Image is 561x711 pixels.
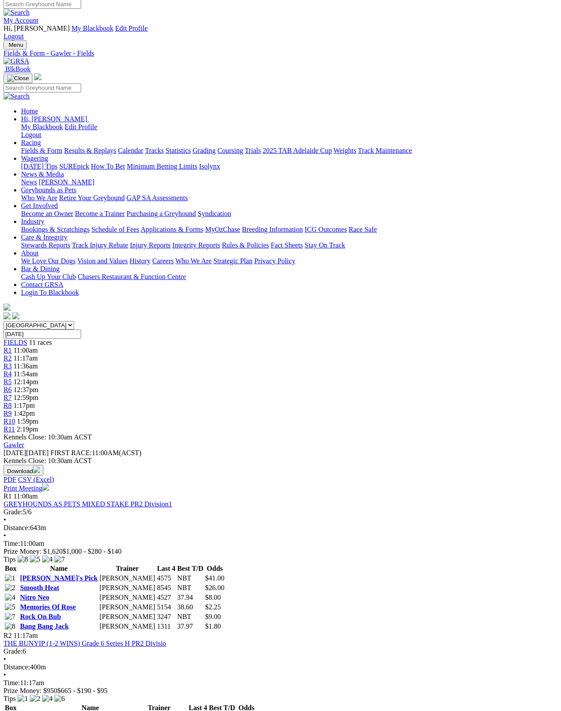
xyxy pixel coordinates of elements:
img: printer.svg [42,484,49,491]
img: 8 [18,555,28,563]
a: R6 [4,386,12,393]
a: Track Maintenance [358,147,412,154]
a: Breeding Information [242,226,303,233]
a: Cash Up Your Club [21,273,76,280]
a: Smooth Heat [20,584,59,591]
td: [PERSON_NAME] [99,574,156,583]
span: 11:36am [14,362,38,370]
a: About [21,249,39,257]
span: Time: [4,540,20,547]
a: Chasers Restaurant & Function Centre [78,273,186,280]
span: • [4,671,6,679]
img: Close [7,75,29,82]
a: SUREpick [59,163,89,170]
td: [PERSON_NAME] [99,612,156,621]
a: My Blackbook [71,25,114,32]
span: Distance: [4,524,30,531]
div: 11:17am [4,679,557,687]
img: 2 [5,584,15,592]
a: Trials [245,147,261,154]
td: 4527 [156,593,176,602]
span: $1.80 [205,623,221,630]
a: Track Injury Rebate [72,241,128,249]
span: [DATE] [4,449,49,456]
div: Industry [21,226,557,233]
span: Time: [4,679,20,686]
a: Vision and Values [77,257,128,265]
img: 4 [5,594,15,601]
div: Get Involved [21,210,557,218]
div: Greyhounds as Pets [21,194,557,202]
a: We Love Our Dogs [21,257,75,265]
span: R8 [4,402,12,409]
a: Stay On Track [305,241,345,249]
a: PDF [4,476,16,483]
span: 1:42pm [14,410,35,417]
a: Retire Your Greyhound [59,194,125,202]
a: Hi, [PERSON_NAME] [21,115,89,123]
a: History [129,257,150,265]
img: 5 [5,603,15,611]
span: Hi, [PERSON_NAME] [21,115,87,123]
a: CSV (Excel) [18,476,54,483]
a: Wagering [21,155,48,162]
a: Get Involved [21,202,58,209]
img: download.svg [33,466,40,473]
span: R2 [4,632,12,639]
td: 3247 [156,612,176,621]
th: Last 4 [156,564,176,573]
span: $41.00 [205,574,224,582]
span: R9 [4,410,12,417]
span: Tips [4,555,16,563]
span: 12:59pm [14,394,39,401]
a: Applications & Forms [141,226,203,233]
a: Home [21,107,38,115]
a: R10 [4,417,15,425]
a: My Blackbook [21,123,63,131]
a: ICG Outcomes [305,226,347,233]
div: 400m [4,663,557,671]
span: Box [5,565,17,572]
a: News [21,178,37,186]
span: R2 [4,354,12,362]
a: Strategic Plan [213,257,252,265]
img: Search [4,9,30,17]
td: [PERSON_NAME] [99,622,156,631]
a: Results & Replays [64,147,116,154]
div: Hi, [PERSON_NAME] [21,123,557,139]
div: 11:00am [4,540,557,548]
a: Calendar [118,147,143,154]
span: 12:14pm [14,378,39,386]
a: Purchasing a Greyhound [127,210,196,217]
span: 12:37pm [14,386,39,393]
a: Rock On Bub [20,613,61,620]
img: logo-grsa-white.png [4,304,11,311]
a: [DATE] Tips [21,163,57,170]
span: 11:00AM(ACST) [50,449,142,456]
span: 11:00am [14,492,38,500]
a: Who We Are [21,194,57,202]
div: About [21,257,557,265]
a: Edit Profile [115,25,148,32]
span: • [4,532,6,539]
td: NBT [177,584,204,592]
td: 4575 [156,574,176,583]
span: R1 [4,347,12,354]
a: Who We Are [175,257,212,265]
span: Distance: [4,663,30,671]
img: 8 [5,623,15,630]
a: Weights [334,147,356,154]
span: 11:00am [14,347,38,354]
div: News & Media [21,178,557,186]
a: BlkBook [4,65,31,73]
a: THE BUNYIP (1-2 WINS) Grade 6 Series H PR2 Divisio [4,640,166,647]
td: 38.60 [177,603,204,612]
a: Coursing [217,147,243,154]
a: Schedule of Fees [91,226,139,233]
a: How To Bet [91,163,125,170]
td: [PERSON_NAME] [99,584,156,592]
a: Nitro Neo [20,594,50,601]
a: Login To Blackbook [21,289,79,296]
